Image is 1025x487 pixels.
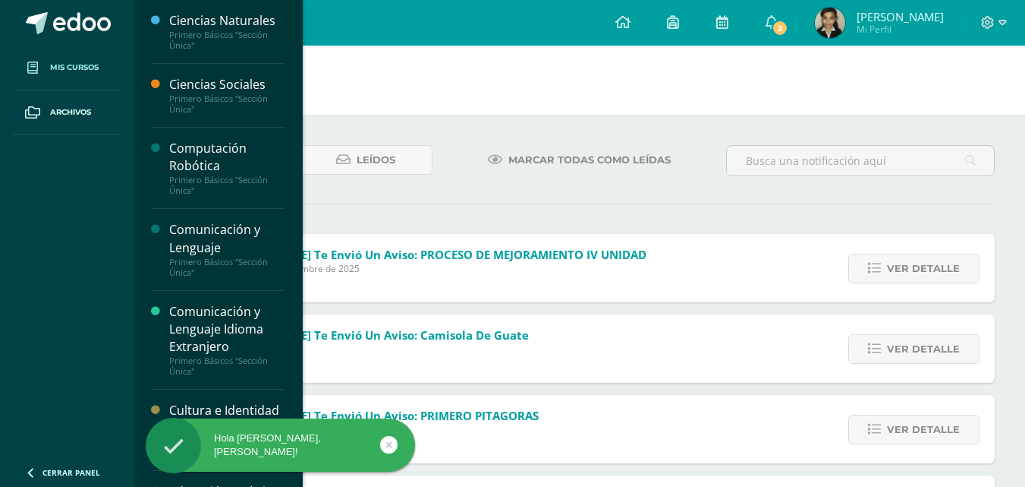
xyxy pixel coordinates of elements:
a: Cultura e Identidad MayaPrimero Básicos "Sección Única" [169,402,285,458]
a: Ciencias SocialesPrimero Básicos "Sección Única" [169,76,285,115]
span: [PERSON_NAME] te envió un aviso: PRIMERO PITAGORAS [221,408,539,423]
span: [PERSON_NAME] [857,9,944,24]
div: Primero Básicos "Sección Única" [169,257,285,278]
div: Comunicación y Lenguaje Idioma Extranjero [169,303,285,356]
div: Primero Básicos "Sección Única" [169,30,285,51]
div: Hola [PERSON_NAME], [PERSON_NAME]! [146,432,415,459]
a: Marcar todas como leídas [469,145,690,175]
span: Ver detalle [887,255,960,283]
a: Mis cursos [12,46,121,90]
a: Comunicación y Lenguaje Idioma ExtranjeroPrimero Básicos "Sección Única" [169,303,285,377]
a: Comunicación y LenguajePrimero Básicos "Sección Única" [169,221,285,277]
span: Mi Perfil [857,23,944,36]
div: Primero Básicos "Sección Única" [169,175,285,196]
a: Leídos [298,145,432,175]
span: [PERSON_NAME] te envió un aviso: Camisola de Guate [221,327,529,343]
div: Ciencias Naturales [169,12,285,30]
div: Primero Básicos "Sección Única" [169,356,285,377]
span: Ver detalle [887,416,960,444]
div: Cultura e Identidad Maya [169,402,285,437]
span: Mis cursos [50,62,99,74]
span: Ver detalle [887,335,960,363]
img: cc97a3c6b08da55b263fc52085b92c94.png [815,8,845,38]
a: Ciencias NaturalesPrimero Básicos "Sección Única" [169,12,285,51]
input: Busca una notificación aquí [727,146,994,176]
span: Leídos [357,146,395,174]
div: Ciencias Sociales [169,76,285,93]
span: Archivos [50,106,91,119]
span: 2 [772,20,788,36]
span: [DATE] [221,343,529,356]
div: Primero Básicos "Sección Única" [169,93,285,115]
div: Computación Robótica [169,140,285,175]
span: Lunes 08 de Septiembre de 2025 [221,262,646,275]
div: Comunicación y Lenguaje [169,221,285,256]
a: Archivos [12,90,121,135]
span: [PERSON_NAME] te envió un aviso: PROCESO DE MEJORAMIENTO IV UNIDAD [221,247,646,262]
span: Cerrar panel [42,467,100,478]
a: Computación RobóticaPrimero Básicos "Sección Única" [169,140,285,196]
span: Marcar todas como leídas [508,146,671,174]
